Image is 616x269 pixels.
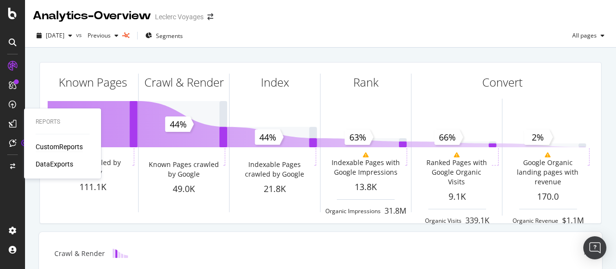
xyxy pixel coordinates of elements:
[36,159,73,169] a: DataExports
[36,142,83,152] a: CustomReports
[568,28,608,43] button: All pages
[84,28,122,43] button: Previous
[54,249,105,258] div: Crawl & Render
[328,158,403,177] div: Indexable Pages with Google Impressions
[583,236,606,259] div: Open Intercom Messenger
[321,181,411,193] div: 13.8K
[385,205,406,217] div: 31.8M
[33,28,76,43] button: [DATE]
[139,183,229,195] div: 49.0K
[325,207,381,215] div: Organic Impressions
[155,12,204,22] div: Leclerc Voyages
[156,32,183,40] span: Segments
[568,31,597,39] span: All pages
[113,249,128,258] img: block-icon
[33,8,151,24] div: Analytics - Overview
[261,74,289,90] div: Index
[207,13,213,20] div: arrow-right-arrow-left
[353,74,379,90] div: Rank
[59,74,127,90] div: Known Pages
[36,118,90,126] div: Reports
[146,160,221,179] div: Known Pages crawled by Google
[141,28,187,43] button: Segments
[237,160,312,179] div: Indexable Pages crawled by Google
[144,74,224,90] div: Crawl & Render
[20,139,29,147] div: Tooltip anchor
[46,31,64,39] span: 2025 Sep. 21st
[76,31,84,39] span: vs
[84,31,111,39] span: Previous
[48,181,138,193] div: 111.1K
[230,183,320,195] div: 21.8K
